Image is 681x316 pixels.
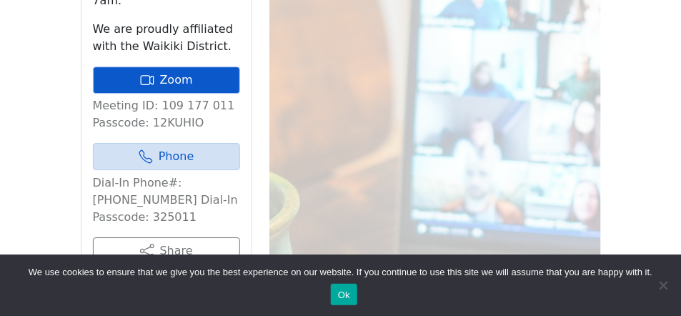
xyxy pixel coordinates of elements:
a: Phone [93,143,240,170]
a: Zoom [93,66,240,94]
span: We use cookies to ensure that we give you the best experience on our website. If you continue to ... [29,265,652,280]
p: Meeting ID: 109 177 011 Passcode: 12KUHIO [93,97,240,132]
button: Ok [331,284,357,305]
button: Share [93,237,240,265]
p: Dial-In Phone#: [PHONE_NUMBER] Dial-In Passcode: 325011 [93,174,240,226]
p: We are proudly affiliated with the Waikiki District. [93,21,240,55]
span: No [656,278,670,292]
